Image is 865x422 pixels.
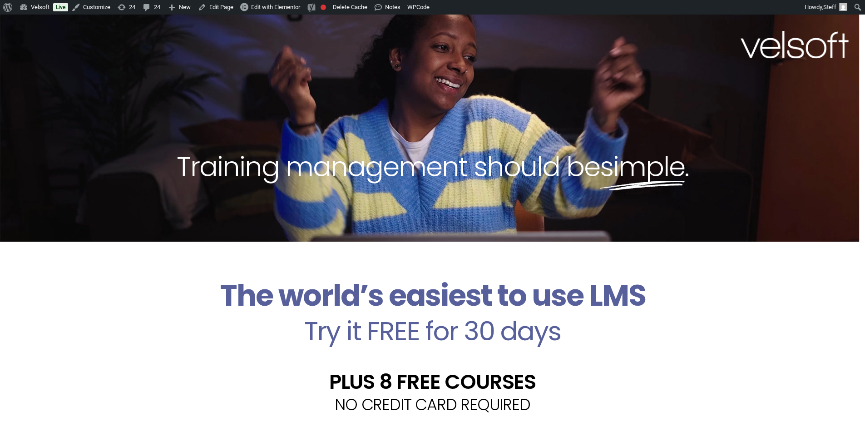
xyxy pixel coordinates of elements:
[151,318,714,344] h2: Try it FREE for 30 days
[251,4,300,10] span: Edit with Elementor
[151,397,714,412] h2: NO CREDIT CARD REQUIRED
[600,148,685,186] span: simple
[151,278,714,313] h2: The world’s easiest to use LMS
[321,5,326,10] div: Focus keyphrase not set
[53,3,68,11] a: Live
[823,4,836,10] span: Steff
[16,149,849,184] h2: Training management should be .
[151,372,714,392] h2: PLUS 8 FREE COURSES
